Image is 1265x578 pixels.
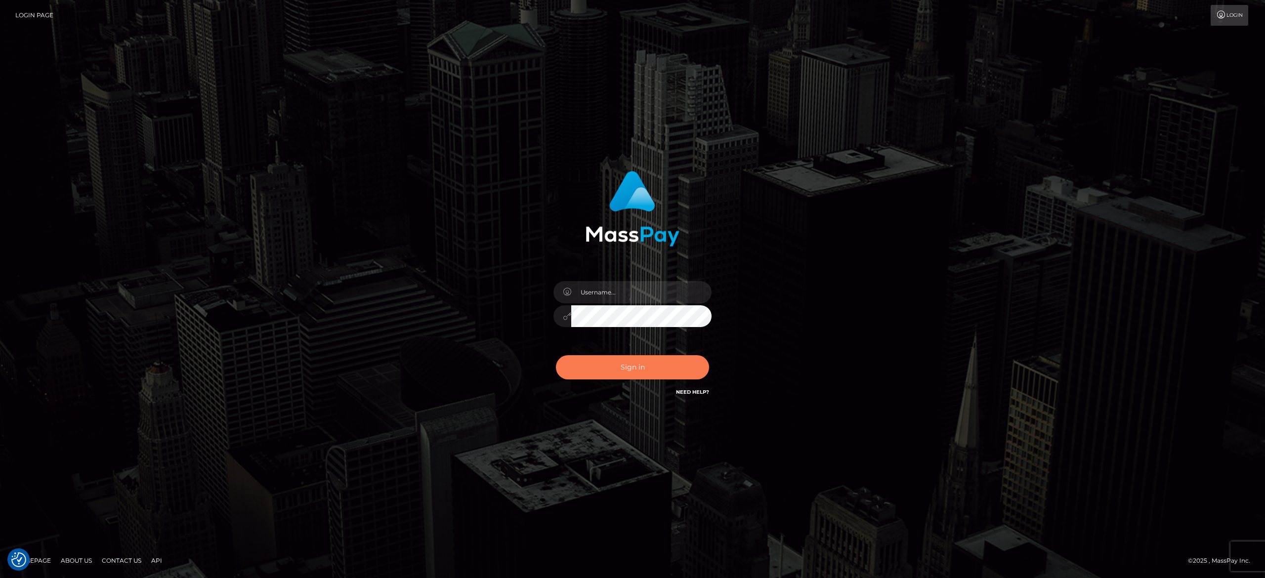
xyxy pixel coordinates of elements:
a: Login Page [15,5,53,26]
input: Username... [571,281,712,303]
a: Homepage [11,553,55,568]
a: Contact Us [98,553,145,568]
div: © 2025 , MassPay Inc. [1188,555,1258,566]
a: API [147,553,166,568]
img: Revisit consent button [11,552,26,567]
button: Consent Preferences [11,552,26,567]
a: Login [1211,5,1248,26]
a: About Us [57,553,96,568]
button: Sign in [556,355,709,379]
a: Need Help? [676,389,709,395]
img: MassPay Login [586,171,679,247]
